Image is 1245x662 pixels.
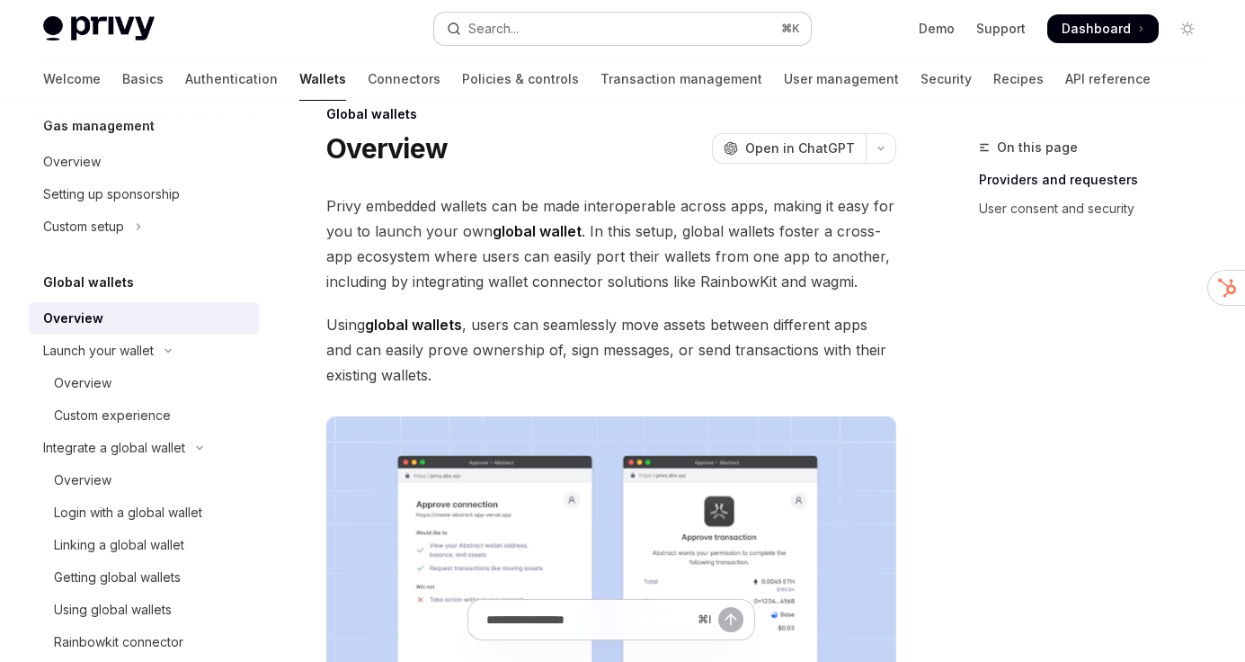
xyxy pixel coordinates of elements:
a: Basics [122,58,164,101]
a: Overview [29,146,259,178]
span: Open in ChatGPT [745,139,855,157]
a: Authentication [185,58,278,101]
div: Integrate a global wallet [43,437,185,459]
a: Custom experience [29,399,259,432]
a: Overview [29,367,259,399]
strong: global wallet [493,222,582,240]
button: Toggle Launch your wallet section [29,335,259,367]
img: light logo [43,16,155,41]
h5: Global wallets [43,272,134,293]
a: Recipes [993,58,1044,101]
a: Wallets [299,58,346,101]
div: Rainbowkit connector [54,631,183,653]
a: User consent and security [979,194,1216,223]
a: Overview [29,464,259,497]
span: On this page [997,137,1078,158]
a: Rainbowkit connector [29,626,259,658]
a: Connectors [368,58,440,101]
div: Custom experience [54,405,171,426]
a: Linking a global wallet [29,529,259,561]
div: Getting global wallets [54,567,181,588]
a: Security [920,58,972,101]
button: Toggle Integrate a global wallet section [29,432,259,464]
div: Overview [43,308,103,329]
div: Global wallets [326,105,896,123]
h1: Overview [326,132,448,165]
div: Using global wallets [54,599,172,621]
a: Welcome [43,58,101,101]
button: Toggle Custom setup section [29,210,259,243]
a: User management [784,58,899,101]
div: Linking a global wallet [54,534,184,556]
span: Dashboard [1062,20,1131,38]
div: Custom setup [43,216,124,237]
div: Login with a global wallet [54,502,202,523]
a: Using global wallets [29,594,259,626]
a: Policies & controls [462,58,579,101]
a: Dashboard [1047,14,1159,43]
button: Send message [718,607,743,632]
a: Overview [29,302,259,335]
strong: global wallets [365,316,462,334]
div: Overview [43,151,101,173]
div: Setting up sponsorship [43,183,180,205]
a: Demo [919,20,955,38]
button: Open in ChatGPT [712,133,866,164]
button: Toggle dark mode [1173,14,1202,43]
a: Transaction management [600,58,762,101]
a: Support [976,20,1026,38]
a: Setting up sponsorship [29,178,259,210]
span: Using , users can seamlessly move assets between different apps and can easily prove ownership of... [326,312,896,388]
a: Providers and requesters [979,165,1216,194]
a: Login with a global wallet [29,497,259,529]
a: API reference [1065,58,1151,101]
div: Search... [468,18,519,40]
div: Overview [54,372,111,394]
input: Ask a question... [486,600,690,640]
button: Open search [434,13,811,45]
a: Getting global wallets [29,561,259,594]
div: Launch your wallet [43,340,154,362]
span: Privy embedded wallets can be made interoperable across apps, making it easy for you to launch yo... [326,193,896,294]
div: Overview [54,470,111,491]
span: ⌘ K [781,22,800,36]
